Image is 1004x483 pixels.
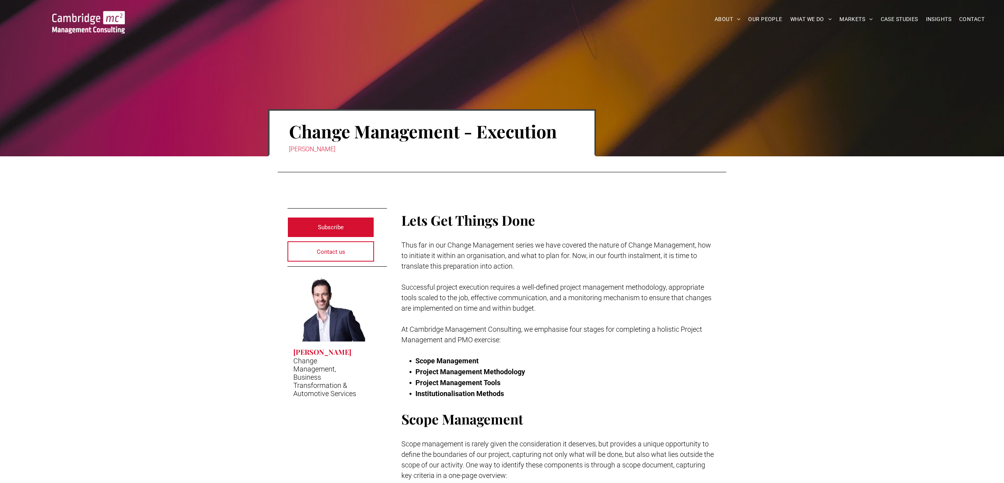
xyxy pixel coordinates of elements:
[289,122,575,141] h1: Change Management - Execution
[835,13,876,25] a: MARKETS
[415,389,504,398] span: Institutionalisation Methods
[289,144,575,155] div: [PERSON_NAME]
[401,241,711,270] span: Thus far in our Change Management series we have covered the nature of Change Management, how to ...
[287,275,365,341] a: Jeff Owen
[318,218,344,237] span: Subscribe
[922,13,955,25] a: INSIGHTS
[52,11,125,34] img: Cambridge MC Logo
[786,13,836,25] a: WHAT WE DO
[415,368,525,376] span: Project Management Methodology
[415,357,479,365] span: Scope Management
[401,410,523,428] span: Scope Management
[955,13,988,25] a: CONTACT
[287,241,374,262] a: Contact us
[401,211,535,229] span: Lets Get Things Done
[401,283,711,312] span: Successful project execution requires a well-defined project management methodology, appropriate ...
[287,217,374,237] a: Subscribe
[415,379,500,387] span: Project Management Tools
[711,13,745,25] a: ABOUT
[401,325,702,344] span: At Cambridge Management Consulting, we emphasise four stages for completing a holistic Project Ma...
[401,440,714,479] span: Scope management is rarely given the consideration it deserves, but provides a unique opportunity...
[877,13,922,25] a: CASE STUDIES
[744,13,786,25] a: OUR PEOPLE
[293,357,359,398] p: Change Management, Business Transformation & Automotive Services
[317,242,345,262] span: Contact us
[293,347,351,357] h3: [PERSON_NAME]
